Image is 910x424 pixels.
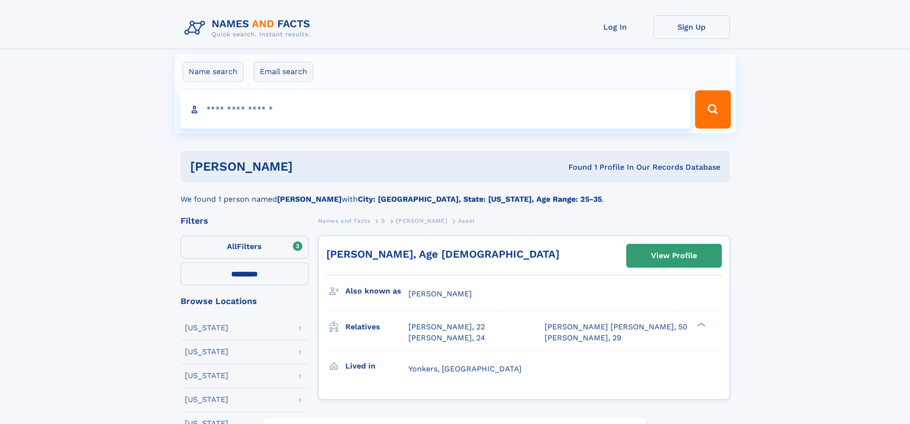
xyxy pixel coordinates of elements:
[181,297,309,305] div: Browse Locations
[227,242,237,251] span: All
[254,62,313,82] label: Email search
[545,333,621,343] a: [PERSON_NAME], 29
[408,322,485,332] a: [PERSON_NAME], 22
[408,333,485,343] a: [PERSON_NAME], 24
[181,217,309,225] div: Filters
[180,90,691,129] input: search input
[627,244,721,267] a: View Profile
[408,364,522,373] span: Yonkers, [GEOGRAPHIC_DATA]
[381,215,385,227] a: S
[185,396,228,403] div: [US_STATE]
[695,322,706,328] div: ❯
[181,236,309,259] label: Filters
[695,90,730,129] button: Search Button
[396,215,447,227] a: [PERSON_NAME]
[408,289,472,298] span: [PERSON_NAME]
[396,217,447,224] span: [PERSON_NAME]
[185,348,228,356] div: [US_STATE]
[190,161,431,173] h1: [PERSON_NAME]
[358,195,602,204] b: City: [GEOGRAPHIC_DATA], State: [US_STATE], Age Range: 25-35
[653,15,730,39] a: Sign Up
[345,283,408,299] h3: Also known as
[545,322,687,332] a: [PERSON_NAME] [PERSON_NAME], 50
[577,15,653,39] a: Log In
[326,248,559,260] a: [PERSON_NAME], Age [DEMOGRAPHIC_DATA]
[185,372,228,380] div: [US_STATE]
[277,195,342,204] b: [PERSON_NAME]
[458,217,475,224] span: Aseel
[651,245,697,267] div: View Profile
[185,324,228,332] div: [US_STATE]
[181,182,730,205] div: We found 1 person named with .
[345,319,408,335] h3: Relatives
[381,217,385,224] span: S
[345,358,408,374] h3: Lived in
[318,215,371,227] a: Names and Facts
[182,62,244,82] label: Name search
[430,162,720,173] div: Found 1 Profile In Our Records Database
[181,15,318,41] img: Logo Names and Facts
